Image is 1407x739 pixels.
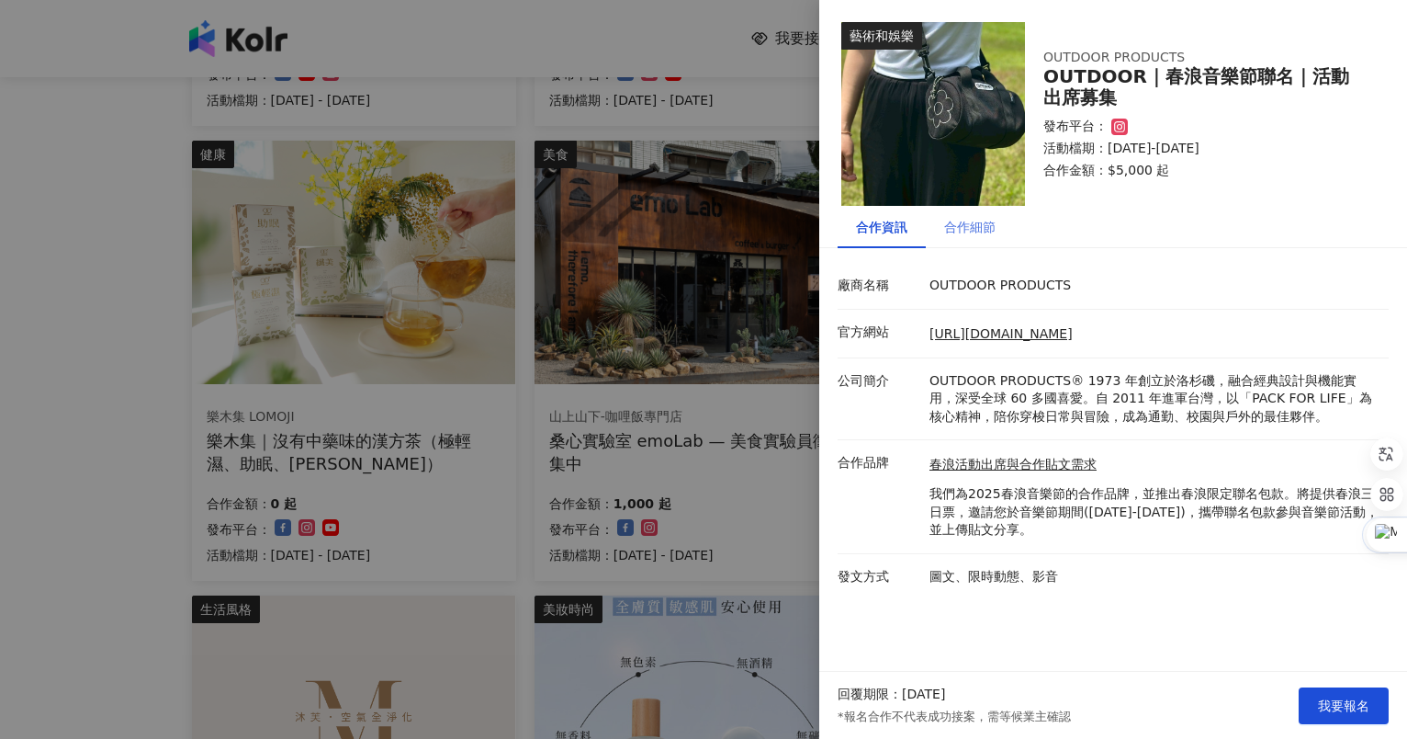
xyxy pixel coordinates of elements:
p: OUTDOOR PRODUCTS® 1973 年創立於洛杉磯，融合經典設計與機能實用，深受全球 60 多國喜愛。自 2011 年進軍台灣，以「PACK FOR LIFE」為核心精神，陪你穿梭日常... [929,372,1379,426]
div: 藝術和娛樂 [841,22,922,50]
div: 合作資訊 [856,217,907,237]
p: 合作金額： $5,000 起 [1043,162,1367,180]
p: 回覆期限：[DATE] [838,686,945,704]
p: *報名合作不代表成功接案，需等候業主確認 [838,709,1071,725]
div: OUTDOOR PRODUCTS [1043,49,1337,67]
p: 官方網站 [838,324,920,342]
p: 發文方式 [838,568,920,586]
a: 春浪活動出席與合作貼文需求 [929,456,1379,474]
img: 春浪活動出席與合作貼文需求 [841,22,1025,206]
p: 發布平台： [1043,118,1108,136]
p: 合作品牌 [838,454,920,472]
div: 合作細節 [944,217,996,237]
div: OUTDOOR｜春浪音樂節聯名｜活動出席募集 [1043,66,1367,108]
p: 活動檔期：[DATE]-[DATE] [1043,140,1367,158]
a: [URL][DOMAIN_NAME] [929,326,1073,341]
p: 我們為2025春浪音樂節的合作品牌，並推出春浪限定聯名包款。將提供春浪三日票，邀請您於音樂節期間([DATE]-[DATE])，攜帶聯名包款參與音樂節活動，並上傳貼文分享。 [929,485,1379,540]
p: 公司簡介 [838,372,920,391]
p: 廠商名稱 [838,277,920,295]
p: OUTDOOR PRODUCTS [929,277,1379,295]
button: 我要報名 [1299,688,1389,724]
p: 圖文、限時動態、影音 [929,568,1379,586]
span: 我要報名 [1318,699,1369,713]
